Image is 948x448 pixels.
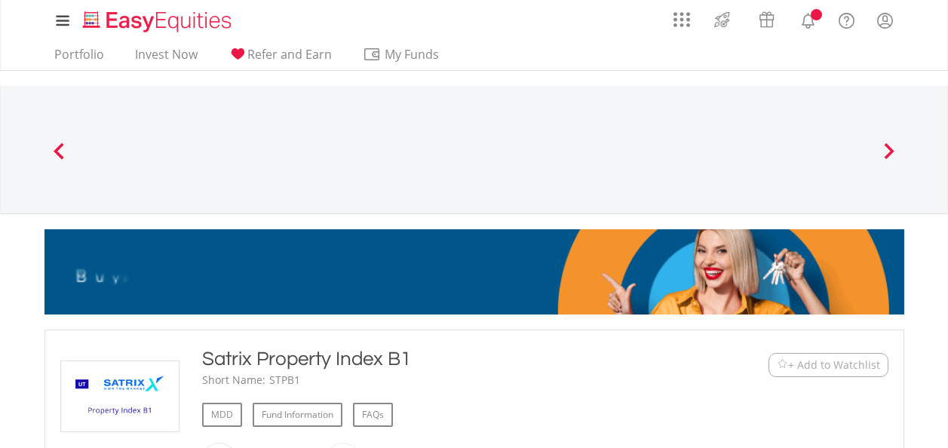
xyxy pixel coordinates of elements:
img: thrive-v2.svg [710,8,735,32]
span: My Funds [363,44,462,64]
div: STPB1 [269,373,300,388]
img: UT.ZA.STPB1.png [63,361,176,431]
a: My Profile [866,4,904,37]
span: Refer and Earn [247,46,332,63]
a: Fund Information [253,403,342,427]
a: Notifications [789,4,827,34]
a: Vouchers [744,4,789,32]
img: grid-menu-icon.svg [673,11,690,28]
a: MDD [202,403,242,427]
button: Watchlist + Add to Watchlist [769,353,888,377]
a: AppsGrid [664,4,700,28]
img: Watchlist [777,359,788,370]
span: + Add to Watchlist [788,357,880,373]
img: vouchers-v2.svg [754,8,779,32]
a: Portfolio [48,47,110,70]
div: Short Name: [202,373,265,388]
a: FAQ's and Support [827,4,866,34]
a: FAQs [353,403,393,427]
a: Refer and Earn [222,47,338,70]
img: EasyEquities_Logo.png [80,9,238,34]
img: EasyMortage Promotion Banner [44,229,904,315]
div: Satrix Property Index B1 [202,345,676,373]
a: Home page [77,4,238,34]
a: Invest Now [129,47,204,70]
